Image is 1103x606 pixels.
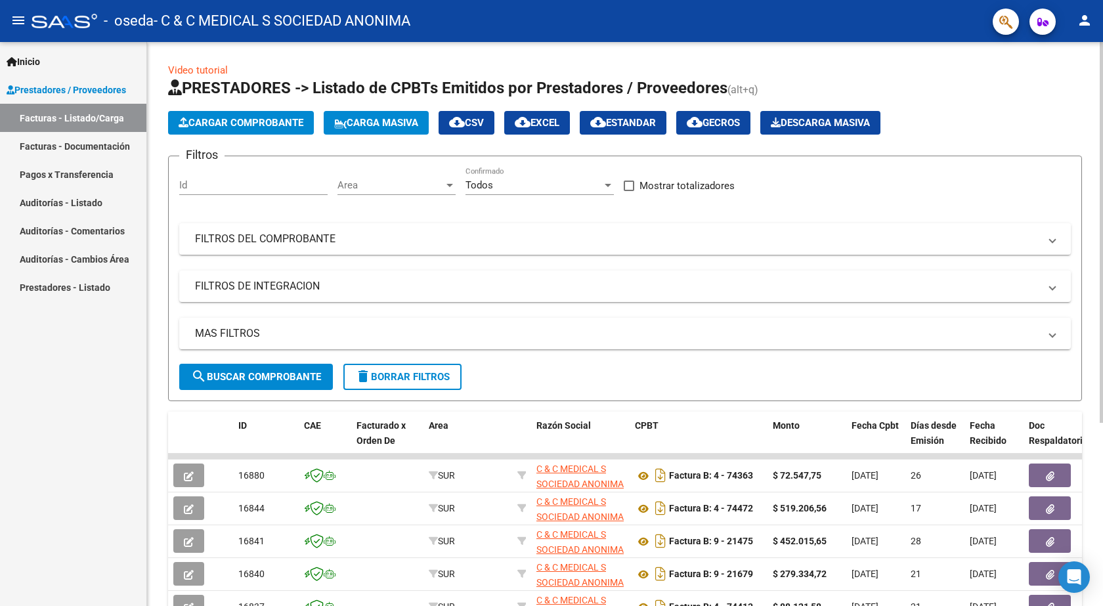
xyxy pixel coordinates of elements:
span: C & C MEDICAL S SOCIEDAD ANONIMA [536,496,624,522]
strong: Factura B: 4 - 74472 [669,504,753,514]
button: CSV [439,111,494,135]
span: EXCEL [515,117,559,129]
span: SUR [429,569,455,579]
span: C & C MEDICAL S SOCIEDAD ANONIMA [536,562,624,588]
span: Area [337,179,444,191]
datatable-header-cell: Días desde Emisión [905,412,964,469]
span: CPBT [635,420,659,431]
span: (alt+q) [727,83,758,96]
div: 30707174702 [536,527,624,555]
mat-icon: menu [11,12,26,28]
strong: $ 72.547,75 [773,470,821,481]
datatable-header-cell: Fecha Cpbt [846,412,905,469]
datatable-header-cell: Doc Respaldatoria [1024,412,1102,469]
span: Prestadores / Proveedores [7,83,126,97]
a: Video tutorial [168,64,228,76]
i: Descargar documento [652,563,669,584]
span: Fecha Recibido [970,420,1006,446]
span: Monto [773,420,800,431]
strong: $ 452.015,65 [773,536,827,546]
span: [DATE] [970,470,997,481]
div: 30707174702 [536,560,624,588]
span: Inicio [7,54,40,69]
app-download-masive: Descarga masiva de comprobantes (adjuntos) [760,111,880,135]
span: - C & C MEDICAL S SOCIEDAD ANONIMA [154,7,410,35]
mat-icon: person [1077,12,1092,28]
span: - oseda [104,7,154,35]
strong: Factura B: 9 - 21475 [669,536,753,547]
span: SUR [429,503,455,513]
span: Facturado x Orden De [357,420,406,446]
span: CSV [449,117,484,129]
button: EXCEL [504,111,570,135]
datatable-header-cell: CAE [299,412,351,469]
span: 21 [911,569,921,579]
span: [DATE] [852,503,878,513]
span: Area [429,420,448,431]
i: Descargar documento [652,530,669,552]
span: C & C MEDICAL S SOCIEDAD ANONIMA [536,464,624,489]
datatable-header-cell: Fecha Recibido [964,412,1024,469]
mat-icon: search [191,368,207,384]
mat-icon: delete [355,368,371,384]
span: PRESTADORES -> Listado de CPBTs Emitidos por Prestadores / Proveedores [168,79,727,97]
span: 28 [911,536,921,546]
span: Gecros [687,117,740,129]
button: Estandar [580,111,666,135]
mat-expansion-panel-header: FILTROS DE INTEGRACION [179,271,1071,302]
div: Open Intercom Messenger [1058,561,1090,593]
span: SUR [429,470,455,481]
span: Buscar Comprobante [191,371,321,383]
mat-icon: cloud_download [449,114,465,130]
mat-icon: cloud_download [590,114,606,130]
span: 16880 [238,470,265,481]
span: Mostrar totalizadores [639,178,735,194]
datatable-header-cell: Area [423,412,512,469]
mat-icon: cloud_download [515,114,530,130]
mat-panel-title: FILTROS DE INTEGRACION [195,279,1039,293]
span: 16841 [238,536,265,546]
mat-icon: cloud_download [687,114,703,130]
strong: $ 279.334,72 [773,569,827,579]
span: [DATE] [852,470,878,481]
div: 30707174702 [536,494,624,522]
span: [DATE] [970,536,997,546]
button: Gecros [676,111,750,135]
span: Cargar Comprobante [179,117,303,129]
i: Descargar documento [652,498,669,519]
strong: Factura B: 4 - 74363 [669,471,753,481]
span: 16840 [238,569,265,579]
span: 17 [911,503,921,513]
span: [DATE] [852,536,878,546]
datatable-header-cell: ID [233,412,299,469]
button: Borrar Filtros [343,364,462,390]
span: Carga Masiva [334,117,418,129]
span: 26 [911,470,921,481]
i: Descargar documento [652,465,669,486]
span: 16844 [238,503,265,513]
span: Días desde Emisión [911,420,957,446]
span: Todos [465,179,493,191]
datatable-header-cell: CPBT [630,412,768,469]
span: C & C MEDICAL S SOCIEDAD ANONIMA [536,529,624,555]
button: Descarga Masiva [760,111,880,135]
span: [DATE] [970,503,997,513]
span: Fecha Cpbt [852,420,899,431]
datatable-header-cell: Facturado x Orden De [351,412,423,469]
button: Carga Masiva [324,111,429,135]
span: SUR [429,536,455,546]
strong: Factura B: 9 - 21679 [669,569,753,580]
span: Razón Social [536,420,591,431]
span: [DATE] [970,569,997,579]
strong: $ 519.206,56 [773,503,827,513]
button: Buscar Comprobante [179,364,333,390]
span: CAE [304,420,321,431]
span: Descarga Masiva [771,117,870,129]
div: 30707174702 [536,462,624,489]
span: Estandar [590,117,656,129]
button: Cargar Comprobante [168,111,314,135]
span: Borrar Filtros [355,371,450,383]
h3: Filtros [179,146,225,164]
datatable-header-cell: Razón Social [531,412,630,469]
mat-expansion-panel-header: FILTROS DEL COMPROBANTE [179,223,1071,255]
